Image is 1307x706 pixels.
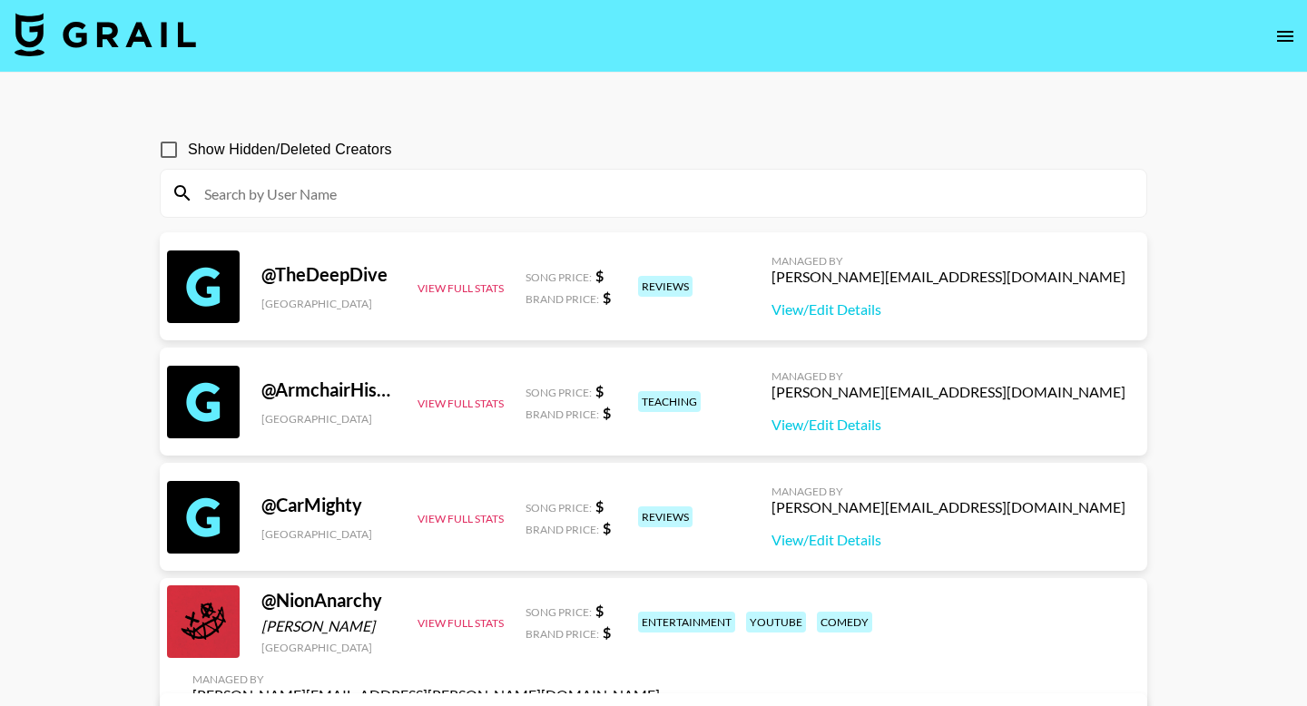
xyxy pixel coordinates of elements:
a: View/Edit Details [771,300,1125,319]
strong: $ [603,519,611,536]
div: Managed By [771,369,1125,383]
div: [PERSON_NAME][EMAIL_ADDRESS][DOMAIN_NAME] [771,498,1125,516]
input: Search by User Name [193,179,1135,208]
div: Managed By [771,485,1125,498]
div: @ CarMighty [261,494,396,516]
a: View/Edit Details [771,416,1125,434]
img: Grail Talent [15,13,196,56]
span: Brand Price: [526,292,599,306]
button: View Full Stats [418,281,504,295]
strong: $ [595,602,604,619]
div: reviews [638,276,693,297]
div: Managed By [771,254,1125,268]
div: [GEOGRAPHIC_DATA] [261,527,396,541]
div: @ NionAnarchy [261,589,396,612]
div: youtube [746,612,806,632]
span: Song Price: [526,386,592,399]
button: open drawer [1267,18,1303,54]
strong: $ [595,497,604,515]
span: Song Price: [526,605,592,619]
span: Brand Price: [526,407,599,421]
button: View Full Stats [418,512,504,525]
div: @ ArmchairHistorian [261,378,396,401]
div: [GEOGRAPHIC_DATA] [261,412,396,426]
strong: $ [595,267,604,284]
div: [GEOGRAPHIC_DATA] [261,641,396,654]
div: teaching [638,391,701,412]
strong: $ [603,623,611,641]
button: View Full Stats [418,397,504,410]
div: entertainment [638,612,735,632]
div: [GEOGRAPHIC_DATA] [261,297,396,310]
div: [PERSON_NAME][EMAIL_ADDRESS][DOMAIN_NAME] [771,268,1125,286]
div: @ TheDeepDive [261,263,396,286]
div: reviews [638,506,693,527]
div: [PERSON_NAME][EMAIL_ADDRESS][PERSON_NAME][DOMAIN_NAME] [192,686,660,704]
a: View/Edit Details [771,531,1125,549]
span: Brand Price: [526,523,599,536]
div: Managed By [192,672,660,686]
span: Brand Price: [526,627,599,641]
span: Show Hidden/Deleted Creators [188,139,392,161]
button: View Full Stats [418,616,504,630]
div: comedy [817,612,872,632]
strong: $ [603,404,611,421]
span: Song Price: [526,501,592,515]
strong: $ [603,289,611,306]
span: Song Price: [526,270,592,284]
div: [PERSON_NAME][EMAIL_ADDRESS][DOMAIN_NAME] [771,383,1125,401]
strong: $ [595,382,604,399]
div: [PERSON_NAME] [261,617,396,635]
